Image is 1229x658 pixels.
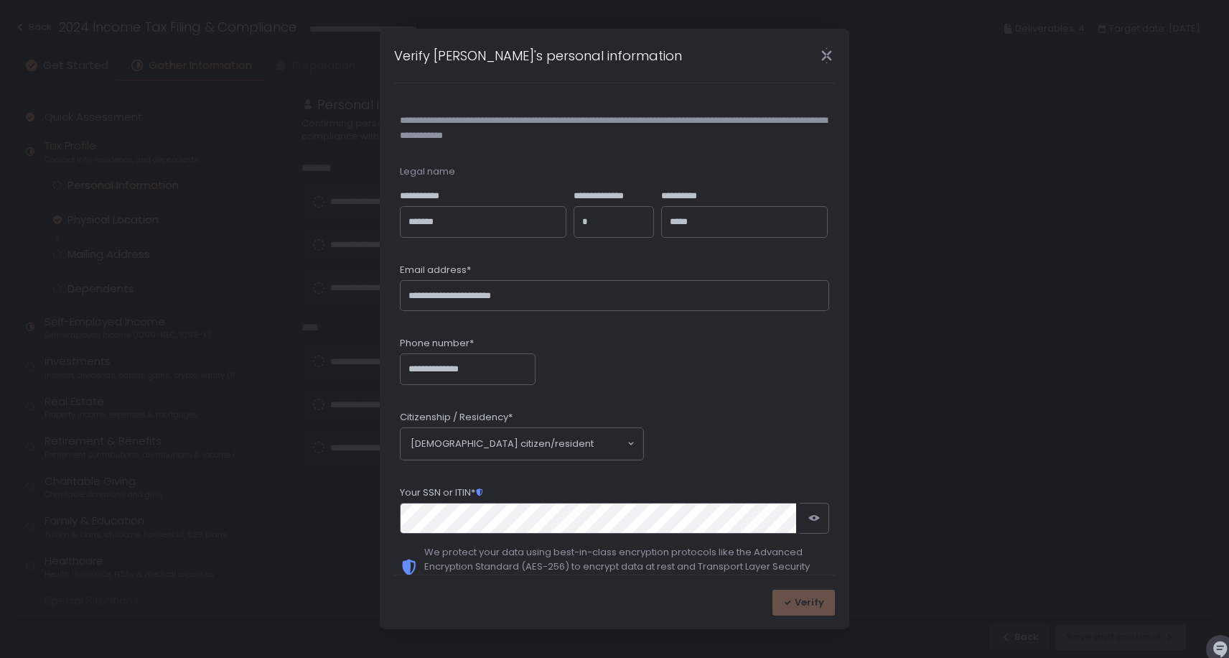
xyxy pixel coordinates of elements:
h1: Verify [PERSON_NAME]'s personal information [394,46,682,65]
span: Email address* [400,264,471,277]
input: Search for option [594,437,626,451]
span: Citizenship / Residency* [400,411,513,424]
div: We protect your data using best-in-class encryption protocols like the Advanced Encryption Standa... [424,545,829,588]
div: Legal name [400,165,829,178]
span: Phone number* [400,337,474,350]
div: Close [803,47,849,64]
span: Your SSN or ITIN* [400,486,484,499]
span: [DEMOGRAPHIC_DATA] citizen/resident [411,437,594,451]
div: Search for option [401,428,643,460]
